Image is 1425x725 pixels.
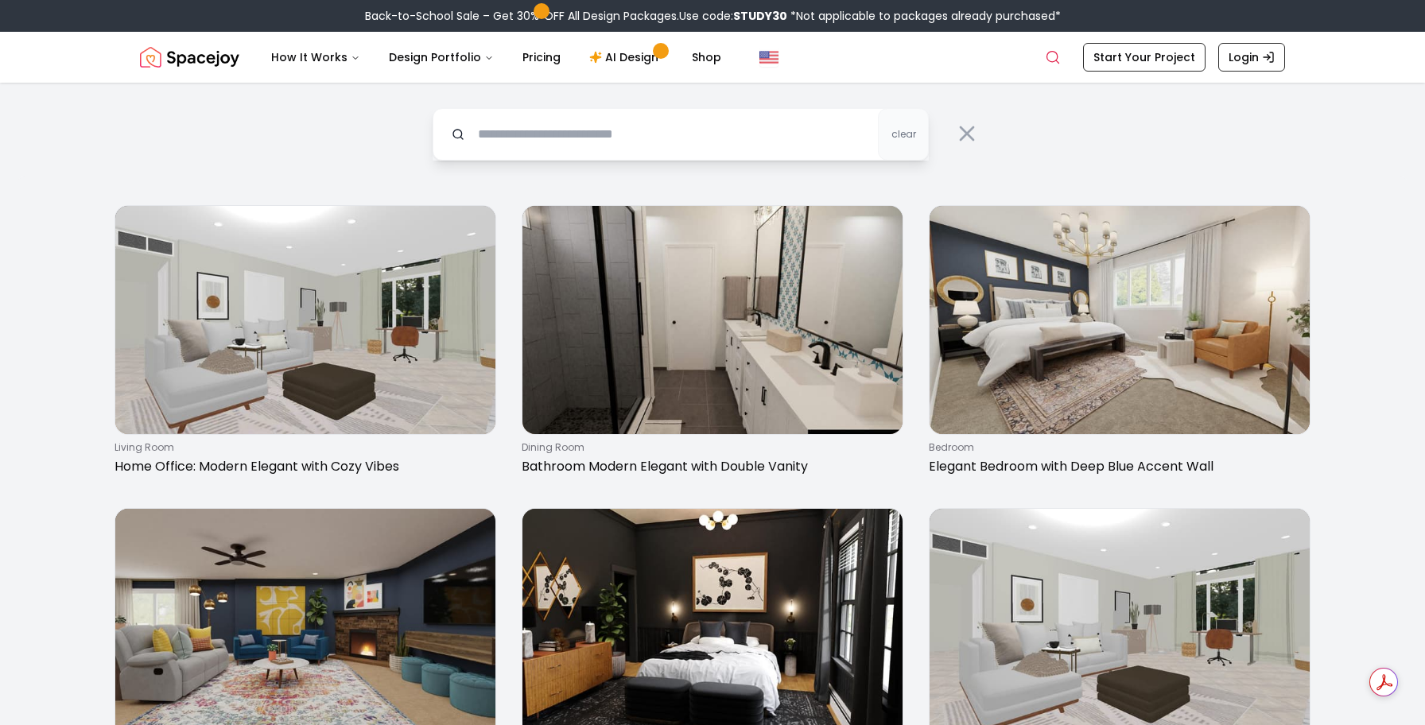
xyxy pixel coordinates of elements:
[679,8,787,24] span: Use code:
[1083,43,1206,72] a: Start Your Project
[733,8,787,24] b: STUDY30
[930,206,1310,434] img: Elegant Bedroom with Deep Blue Accent Wall
[140,41,239,73] img: Spacejoy Logo
[140,32,1285,83] nav: Global
[365,8,1061,24] div: Back-to-School Sale – Get 30% OFF All Design Packages.
[510,41,573,73] a: Pricing
[258,41,373,73] button: How It Works
[787,8,1061,24] span: *Not applicable to packages already purchased*
[376,41,507,73] button: Design Portfolio
[140,41,239,73] a: Spacejoy
[522,457,897,476] p: Bathroom Modern Elegant with Double Vanity
[759,48,779,67] img: United States
[577,41,676,73] a: AI Design
[929,205,1310,483] a: Elegant Bedroom with Deep Blue Accent WallbedroomElegant Bedroom with Deep Blue Accent Wall
[115,441,490,454] p: living room
[522,205,903,483] a: Bathroom Modern Elegant with Double Vanitydining roomBathroom Modern Elegant with Double Vanity
[878,108,929,161] button: clear
[522,441,897,454] p: dining room
[679,41,734,73] a: Shop
[115,206,495,434] img: Home Office: Modern Elegant with Cozy Vibes
[1218,43,1285,72] a: Login
[522,206,903,434] img: Bathroom Modern Elegant with Double Vanity
[258,41,734,73] nav: Main
[115,205,496,483] a: Home Office: Modern Elegant with Cozy Vibesliving roomHome Office: Modern Elegant with Cozy Vibes
[929,441,1304,454] p: bedroom
[929,457,1304,476] p: Elegant Bedroom with Deep Blue Accent Wall
[115,457,490,476] p: Home Office: Modern Elegant with Cozy Vibes
[891,128,916,141] span: clear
